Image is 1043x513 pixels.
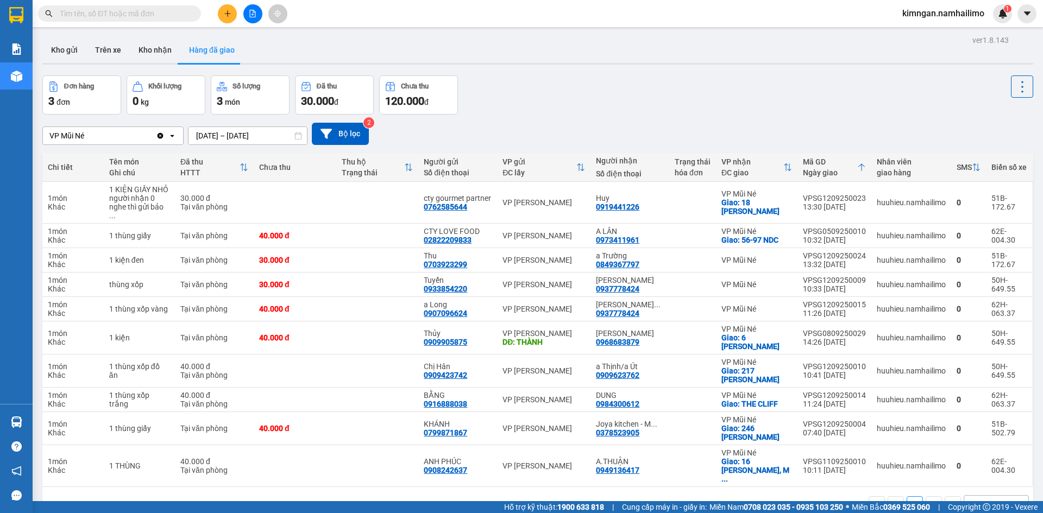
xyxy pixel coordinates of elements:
div: 30.000 đ [259,256,331,264]
div: 10:32 [DATE] [803,236,866,244]
div: ANGELA KIM/SWISS HOUSE [596,300,664,309]
div: ANGELA KIM [596,276,664,284]
div: VPSG1209250009 [803,276,866,284]
div: VP Mũi Né [721,305,792,313]
div: 0937778424 [596,309,639,318]
div: 40.000 đ [180,457,248,466]
div: 50H-649.55 [991,329,1027,346]
span: Miền Bắc [852,501,930,513]
svg: Clear value [156,131,165,140]
div: VP [PERSON_NAME] [502,461,585,470]
strong: 0369 525 060 [883,503,930,511]
div: 0849367797 [596,260,639,269]
div: giao hàng [877,168,946,177]
div: 0937778424 [596,284,639,293]
div: 10:33 [DATE] [803,284,866,293]
div: VPSG1109250010 [803,457,866,466]
img: logo-vxr [9,7,23,23]
div: Thủy [424,329,492,338]
div: Mã GD [803,157,857,166]
div: Khối lượng [148,83,181,90]
div: Người nhận [596,156,664,165]
div: 0919441226 [596,202,639,211]
span: Cung cấp máy in - giấy in: [622,501,707,513]
div: 0378523905 [596,428,639,437]
div: Đơn hàng [64,83,94,90]
div: A LÂN [596,227,664,236]
button: file-add [243,4,262,23]
div: Chi tiết [48,163,98,172]
div: Tại văn phòng [180,231,248,240]
div: Khác [48,466,98,474]
div: 62H-063.37 [991,300,1027,318]
div: huuhieu.namhailimo [877,366,946,375]
button: Bộ lọc [312,123,369,145]
div: 1 món [48,300,98,309]
div: 40.000 đ [180,362,248,371]
div: 0 [957,198,981,207]
span: 3 [217,94,223,107]
div: cty gourmet partner [424,194,492,202]
div: Khác [48,236,98,244]
span: 0 [133,94,139,107]
div: Nhân viên [877,157,946,166]
div: VP [PERSON_NAME] [502,280,585,289]
div: 0933854220 [424,284,467,293]
div: 1 món [48,420,98,428]
div: Huy [596,194,664,202]
th: Toggle SortBy [497,153,590,182]
div: 11:26 [DATE] [803,309,866,318]
div: ĐC lấy [502,168,576,177]
input: Select a date range. [189,127,307,144]
div: Thu hộ [342,157,405,166]
div: A.THUẬN [596,457,664,466]
div: 0 [957,280,981,289]
div: VP Mũi Né [721,415,792,424]
div: 0 [957,424,981,433]
div: SMS [957,163,972,172]
div: VPSG1209250010 [803,362,866,371]
span: Hỗ trợ kỹ thuật: [504,501,604,513]
div: VPSG0809250029 [803,329,866,338]
div: VP Mũi Né [49,130,84,141]
span: đ [334,98,338,106]
div: huuhieu.namhailimo [877,256,946,264]
div: ANH HUỆ [596,329,664,338]
div: 1 món [48,194,98,202]
div: VP Mũi Né [721,189,792,198]
div: huuhieu.namhailimo [877,280,946,289]
div: 10:11 [DATE] [803,466,866,474]
div: VP Mũi Né [721,358,792,366]
button: aim [268,4,287,23]
div: Số điện thoại [596,169,664,178]
div: Tại văn phòng [180,333,248,342]
div: Tại văn phòng [180,305,248,313]
div: Trạng thái [675,157,711,166]
button: Số lượng3món [211,75,290,115]
div: DĐ: THÀNH [502,338,585,346]
div: 02822209833 [424,236,472,244]
div: VPSG1209250014 [803,391,866,400]
div: 62H-063.37 [991,391,1027,408]
div: 13:32 [DATE] [803,260,866,269]
button: Hàng đã giao [180,37,243,63]
div: 0799871867 [424,428,467,437]
button: Khối lượng0kg [127,75,205,115]
div: 1 THÙNG [109,461,169,470]
div: 0 [957,461,981,470]
span: ... [654,300,661,309]
div: 1 món [48,362,98,371]
div: huuhieu.namhailimo [877,395,946,404]
div: 40.000 đ [180,391,248,400]
div: Khác [48,284,98,293]
div: 10 / trang [971,499,1004,510]
div: VPSG1209250024 [803,251,866,260]
div: 0909623762 [596,371,639,379]
div: Chưa thu [259,163,331,172]
div: 1 KIỆN GIẤY NHỎ [109,185,169,194]
span: file-add [249,10,256,17]
th: Toggle SortBy [951,153,986,182]
div: Giao: 6 huỳnh thúc khánh [721,333,792,351]
div: 1 kiện đen [109,256,169,264]
div: 0 [957,333,981,342]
